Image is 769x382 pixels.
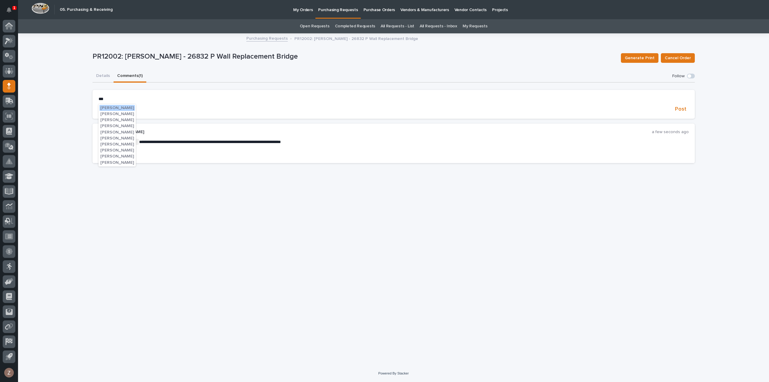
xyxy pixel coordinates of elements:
button: [PERSON_NAME] [99,135,135,141]
p: PR12002: [PERSON_NAME] - 26832 P Wall Replacement Bridge [93,52,616,61]
p: 1 [13,6,15,10]
img: Workspace Logo [32,3,49,14]
button: [PERSON_NAME] [99,147,135,153]
h2: 05. Purchasing & Receiving [60,7,113,12]
button: Comments (1) [114,70,146,83]
button: users-avatar [3,366,15,379]
span: [PERSON_NAME] [100,106,134,110]
p: Follow [672,74,685,79]
span: [PERSON_NAME] [100,136,134,140]
span: [PERSON_NAME] [100,148,134,152]
span: Cancel Order [665,54,691,62]
button: Notifications [3,4,15,16]
a: All Requests - Inbox [420,19,457,33]
button: [PERSON_NAME] [99,153,135,159]
button: Post [673,106,689,113]
span: [PERSON_NAME] [100,130,134,134]
span: Generate Print [625,54,655,62]
button: [PERSON_NAME] [99,129,135,135]
span: [PERSON_NAME] [100,118,134,122]
a: Completed Requests [335,19,375,33]
p: [PERSON_NAME] [111,130,652,135]
span: [PERSON_NAME] [100,154,134,158]
button: [PERSON_NAME] [99,160,135,166]
p: PR12002: [PERSON_NAME] - 26832 P Wall Replacement Bridge [294,35,418,41]
span: Post [675,106,686,113]
button: [PERSON_NAME] [99,117,135,123]
span: [PERSON_NAME] [100,124,134,128]
a: Powered By Stacker [378,371,409,375]
button: Cancel Order [661,53,695,63]
button: [PERSON_NAME] [99,141,135,147]
button: [PERSON_NAME] [99,123,135,129]
span: [PERSON_NAME] [100,142,134,146]
a: My Requests [463,19,488,33]
button: Details [93,70,114,83]
a: Open Requests [300,19,330,33]
button: [PERSON_NAME] [99,111,135,117]
span: [PERSON_NAME] [100,160,134,165]
a: All Requests - List [381,19,414,33]
span: [PERSON_NAME] [100,112,134,116]
p: a few seconds ago [652,130,689,135]
button: [PERSON_NAME] [99,105,135,111]
a: Purchasing Requests [246,35,288,41]
div: Notifications1 [8,7,15,17]
button: Generate Print [621,53,658,63]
